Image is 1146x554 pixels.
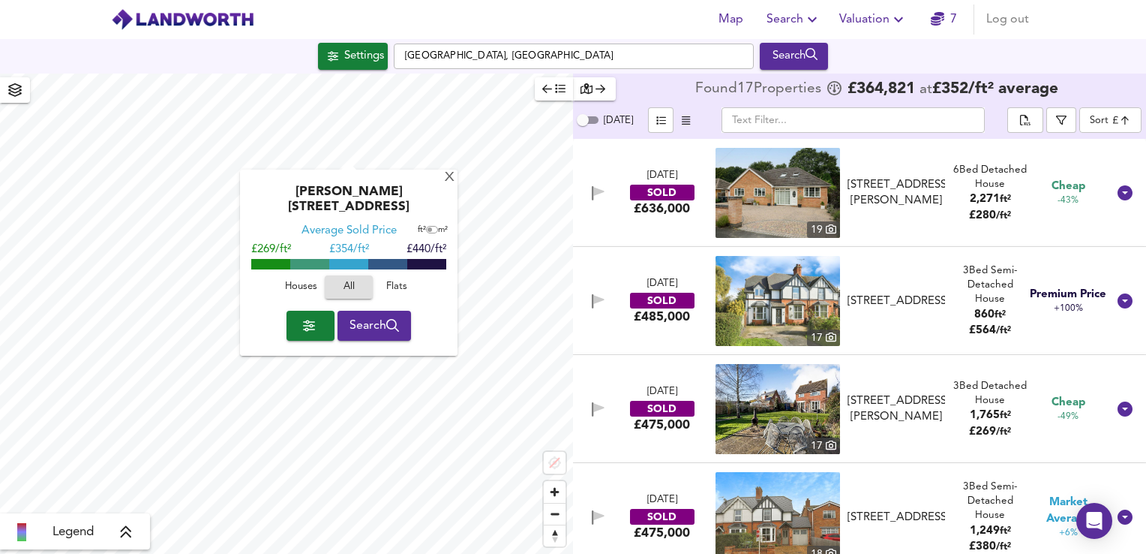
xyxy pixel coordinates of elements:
div: 19 [807,221,840,238]
button: Search [337,311,412,341]
span: 2,271 [970,194,1000,205]
span: / ft² [996,427,1011,437]
svg: Show Details [1116,400,1134,418]
span: +100% [1054,303,1083,315]
div: £636,000 [634,200,690,217]
span: ft² [994,310,1006,320]
div: [DATE] [647,493,677,507]
span: £ 354/ft² [329,244,369,255]
div: [PERSON_NAME][STREET_ADDRESS] [247,185,450,224]
span: +6% [1059,527,1078,540]
div: 3 Bed Detached House [951,379,1029,408]
span: £ 364,821 [847,82,915,97]
span: / ft² [996,211,1011,221]
div: Click to configure Search Settings [318,43,388,70]
button: Zoom out [544,503,565,525]
button: Search [760,5,827,35]
div: Sort [1079,107,1141,133]
span: 1,249 [970,525,1000,537]
div: [DATE]SOLD£636,000 property thumbnail 19 [STREET_ADDRESS][PERSON_NAME]6Bed Detached House2,271ft²... [573,139,1146,247]
span: £ 269 [969,426,1011,438]
span: £ 380 [969,541,1011,552]
div: 29 Mountford Close, CV35 9QG [841,177,951,209]
div: [DATE]SOLD£485,000 property thumbnail 17 [STREET_ADDRESS]3Bed Semi-Detached House860ft²£564/ft² P... [573,247,1146,355]
div: 6 Bed Detached House [951,163,1029,192]
a: property thumbnail 17 [715,256,840,346]
span: Search [349,315,400,336]
a: 7 [931,9,957,30]
div: 3 Bed Semi-Detached House [951,480,1029,523]
span: Houses [280,279,321,296]
span: £ 352 / ft² average [932,81,1058,97]
div: [DATE] [647,169,677,183]
span: 1,765 [970,410,1000,421]
div: Found 17 Propert ies [695,82,825,97]
div: 17 [807,330,840,346]
div: Open Intercom Messenger [1076,503,1112,539]
div: 25 Kineton Road, CV35 9NE [841,294,951,309]
button: All [325,275,373,299]
svg: Show Details [1116,292,1134,310]
img: logo [111,8,254,31]
button: Log out [980,5,1035,35]
span: ft² [1000,194,1011,204]
button: Search [760,43,828,70]
span: Premium Price [1030,287,1106,303]
span: 860 [974,309,994,321]
svg: Show Details [1116,184,1134,202]
div: split button [1007,107,1043,133]
input: Text Filter... [721,107,985,133]
button: Reset bearing to north [544,525,565,546]
div: Settings [344,47,384,66]
div: [STREET_ADDRESS] [847,510,945,525]
span: £ 280 [969,210,1011,221]
button: Flats [373,275,421,299]
span: ft² [418,226,426,234]
div: £475,000 [634,525,690,541]
div: [DATE]SOLD£475,000 property thumbnail 17 [STREET_ADDRESS][PERSON_NAME]3Bed Detached House1,765ft²... [573,355,1146,463]
div: Run Your Search [760,43,828,70]
span: -43% [1057,194,1078,207]
img: property thumbnail [715,364,840,454]
div: Average Sold Price [301,224,397,239]
span: / ft² [996,542,1011,552]
button: Map [706,5,754,35]
span: m² [438,226,448,234]
div: Search [763,47,824,66]
div: [DATE] [647,277,677,291]
div: [STREET_ADDRESS] [847,294,945,309]
span: Search [766,9,821,30]
span: ft² [1000,526,1011,536]
div: 14 Newbold Road, CV35 9NZ [841,393,951,426]
span: Cheap [1051,179,1085,194]
span: Reset bearing to north [544,525,565,546]
button: Valuation [833,5,913,35]
span: Cheap [1051,395,1085,411]
span: / ft² [996,326,1011,336]
button: Location not available [544,452,565,474]
span: Log out [986,9,1029,30]
div: [STREET_ADDRESS][PERSON_NAME] [847,177,945,209]
span: Flats [376,279,417,296]
div: SOLD [630,509,694,525]
div: SOLD [630,185,694,200]
span: at [919,83,932,97]
button: Zoom in [544,481,565,503]
a: property thumbnail 19 [715,148,840,238]
div: 15 Kineton Road, CV35 9NE [841,510,951,525]
a: property thumbnail 17 [715,364,840,454]
div: £485,000 [634,309,690,325]
div: SOLD [630,401,694,417]
div: [STREET_ADDRESS][PERSON_NAME] [847,393,945,426]
input: Enter a location... [394,44,754,69]
div: Sort [1090,113,1108,128]
img: property thumbnail [715,148,840,238]
img: property thumbnail [715,256,840,346]
span: All [332,279,365,296]
div: 3 Bed Semi-Detached House [951,263,1029,307]
div: £475,000 [634,417,690,433]
span: [DATE] [604,116,633,125]
button: 7 [919,5,967,35]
